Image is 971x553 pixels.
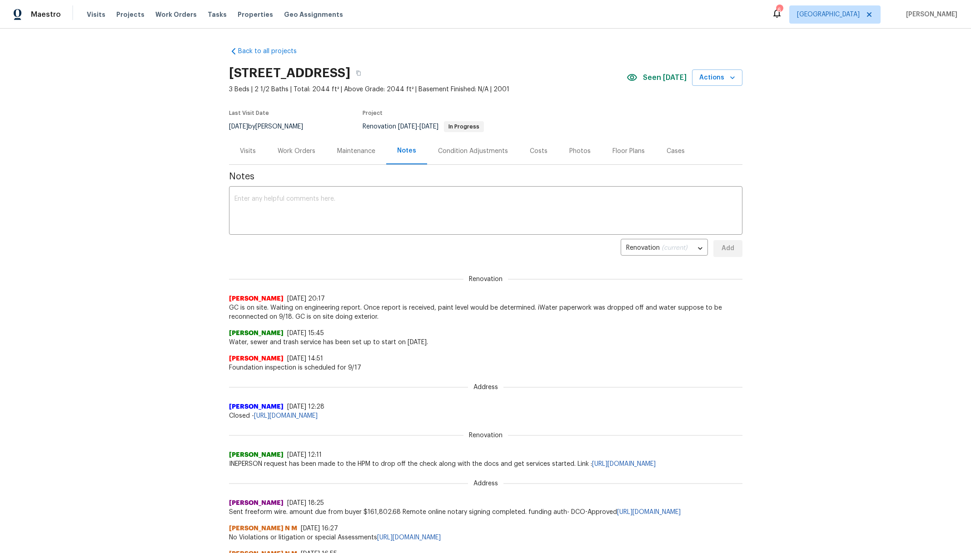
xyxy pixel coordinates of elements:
span: (current) [662,245,687,251]
span: [PERSON_NAME] [229,402,284,411]
span: Visits [87,10,105,19]
div: by [PERSON_NAME] [229,121,314,132]
span: [DATE] 14:51 [287,355,323,362]
span: Tasks [208,11,227,18]
span: [DATE] [419,123,438,130]
span: [PERSON_NAME] [902,10,957,19]
span: [GEOGRAPHIC_DATA] [797,10,860,19]
span: [DATE] [398,123,417,130]
a: [URL][DOMAIN_NAME] [377,534,441,541]
span: Renovation [463,275,508,284]
span: Notes [229,172,742,181]
span: Closed - [229,411,742,420]
span: GC is on site. Waiting on engineering report. Once report is received, paint level would be deter... [229,303,742,321]
div: Maintenance [337,147,375,156]
h2: [STREET_ADDRESS] [229,69,350,78]
span: Water, sewer and trash service has been set up to start on [DATE]. [229,338,742,347]
span: Actions [699,72,735,84]
span: [PERSON_NAME] [229,354,284,363]
button: Actions [692,69,742,86]
div: Cases [667,147,685,156]
span: Maestro [31,10,61,19]
span: [DATE] 18:25 [287,500,324,506]
span: No Violations or litigation or special Assessments [229,533,742,542]
span: - [398,123,438,130]
span: Foundation inspection is scheduled for 9/17 [229,363,742,372]
span: Project [363,110,383,116]
div: 6 [776,5,782,15]
span: Address [468,383,503,392]
a: Back to all projects [229,47,316,56]
div: Condition Adjustments [438,147,508,156]
a: [URL][DOMAIN_NAME] [617,509,681,515]
div: Work Orders [278,147,315,156]
div: Notes [397,146,416,155]
div: Costs [530,147,548,156]
span: Renovation [463,431,508,440]
span: [DATE] 15:45 [287,330,324,336]
span: [PERSON_NAME] N M [229,524,297,533]
span: [PERSON_NAME] [229,329,284,338]
span: [PERSON_NAME] [229,450,284,459]
span: [DATE] 16:27 [301,525,338,532]
span: INEPERSON request has been made to the HPM to drop off the check along with the docs and get serv... [229,459,742,469]
a: [URL][DOMAIN_NAME] [254,413,318,419]
span: Sent freeform wire. amount due from buyer $161,802.68 Remote online notary signing completed. fun... [229,508,742,517]
div: Renovation (current) [621,237,708,260]
div: Photos [569,147,591,156]
span: Work Orders [155,10,197,19]
span: [DATE] 20:17 [287,296,325,302]
a: [URL][DOMAIN_NAME] [592,461,656,467]
div: Visits [240,147,256,156]
span: Projects [116,10,144,19]
span: [DATE] 12:11 [287,452,322,458]
span: In Progress [445,124,483,129]
span: [DATE] 12:28 [287,404,324,410]
span: Last Visit Date [229,110,269,116]
span: Properties [238,10,273,19]
span: 3 Beds | 2 1/2 Baths | Total: 2044 ft² | Above Grade: 2044 ft² | Basement Finished: N/A | 2001 [229,85,627,94]
span: [PERSON_NAME] [229,499,284,508]
span: [DATE] [229,123,248,130]
span: Renovation [363,123,484,130]
span: Geo Assignments [284,10,343,19]
span: Address [468,479,503,488]
div: Floor Plans [612,147,645,156]
span: Seen [DATE] [643,73,687,82]
span: [PERSON_NAME] [229,294,284,303]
